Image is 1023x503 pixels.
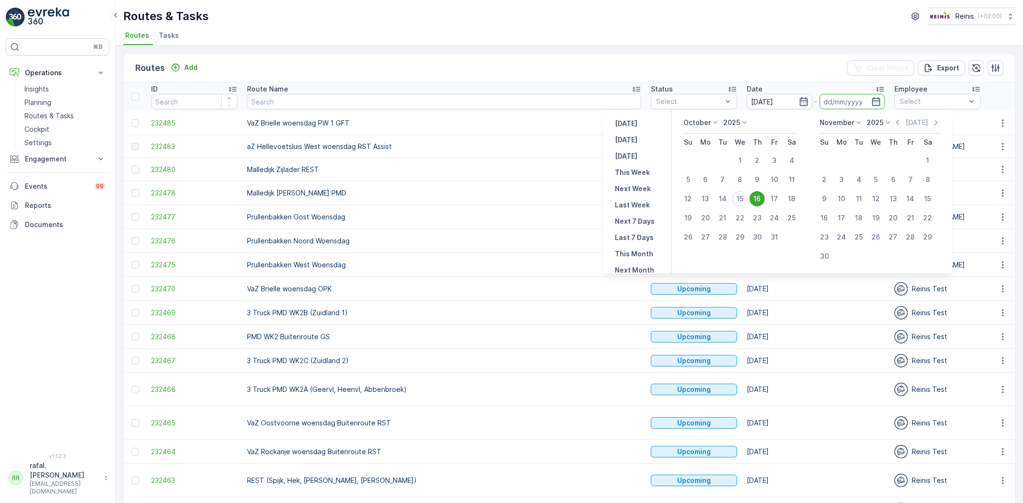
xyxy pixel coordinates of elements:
p: PMD WK2 Buitenroute GS [247,332,641,342]
a: 232480 [151,165,237,174]
div: 23 [817,229,832,245]
div: 6 [698,172,713,187]
div: 24 [767,210,782,226]
div: Reinis Test [894,474,981,487]
button: Upcoming [651,384,737,395]
a: 232477 [151,212,237,222]
div: Reinis Test [894,306,981,320]
div: 17 [834,210,849,226]
div: Reinis Test [894,445,981,458]
button: Upcoming [651,283,737,295]
a: Documents [6,215,109,234]
a: Events99 [6,177,109,196]
div: 6 [886,172,901,187]
button: Engagement [6,149,109,169]
img: svg%3e [894,383,908,396]
p: October [683,118,711,127]
button: Reinis(+02:00) [929,8,1015,25]
span: Routes [125,31,149,40]
p: Upcoming [677,447,711,457]
a: 232463 [151,476,237,485]
td: [DATE] [742,349,890,373]
p: Prullenbakken West Woensdag [247,260,641,270]
div: 9 [750,172,765,187]
button: Next Month [611,264,658,276]
th: Monday [833,134,850,151]
p: REST (Spijk, Hek, [PERSON_NAME], [PERSON_NAME]) [247,476,641,485]
th: Thursday [749,134,766,151]
div: Reinis Test [894,416,981,430]
p: VaZ Oostvoorne woensdag Buitenroute RST [247,418,641,428]
button: Last Week [611,199,654,211]
button: Operations [6,63,109,82]
p: 99 [96,183,104,190]
div: 5 [869,172,884,187]
div: 9 [817,191,832,206]
div: 3 [834,172,849,187]
p: Routes & Tasks [123,9,209,24]
a: Settings [21,136,109,149]
p: Reinis [955,11,974,21]
div: 29 [920,229,936,245]
p: Route Name [247,84,288,94]
img: svg%3e [894,330,908,343]
p: Prullenbakken Noord Woensdag [247,236,641,246]
div: 15 [920,191,936,206]
div: Toggle Row Selected [131,448,139,456]
div: Toggle Row Selected [131,419,139,427]
button: Yesterday [611,118,641,129]
div: 14 [715,191,730,206]
div: 20 [698,210,713,226]
img: logo [6,8,25,27]
button: Upcoming [651,355,737,366]
div: 21 [903,210,918,226]
input: Search [151,94,237,109]
img: svg%3e [894,282,908,296]
a: 232464 [151,447,237,457]
p: Events [25,182,88,191]
a: 232475 [151,260,237,270]
div: 26 [681,229,696,245]
a: 232465 [151,418,237,428]
a: 232469 [151,308,237,318]
div: Reinis Test [894,383,981,396]
div: 17 [767,191,782,206]
p: Upcoming [677,476,711,485]
p: Malledijk Zijlader REST [247,165,641,174]
div: Reinis Test [894,354,981,367]
div: 13 [886,191,901,206]
div: 19 [869,210,884,226]
p: Last 7 Days [615,233,654,242]
button: Upcoming [651,446,737,457]
div: 12 [681,191,696,206]
p: Upcoming [677,385,711,394]
p: [DATE] [615,119,637,128]
div: 10 [834,191,849,206]
p: Add [184,63,198,72]
div: 30 [750,229,765,245]
p: Routes [135,61,165,75]
button: This Week [611,167,654,178]
button: Next 7 Days [611,216,658,227]
p: 2025 [723,118,740,127]
img: svg%3e [894,474,908,487]
p: Malledijk [PERSON_NAME] PMD [247,188,641,198]
span: v 1.52.3 [6,453,109,459]
div: 1 [920,153,936,168]
p: This Week [615,168,650,177]
th: Wednesday [868,134,885,151]
p: Export [937,63,959,73]
button: Add [167,62,201,73]
p: rafal.[PERSON_NAME] [30,461,99,480]
a: 232467 [151,356,237,366]
div: 11 [784,172,800,187]
div: Toggle Row Selected [131,261,139,269]
div: Toggle Row Selected [131,143,139,150]
a: 232483 [151,142,237,151]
